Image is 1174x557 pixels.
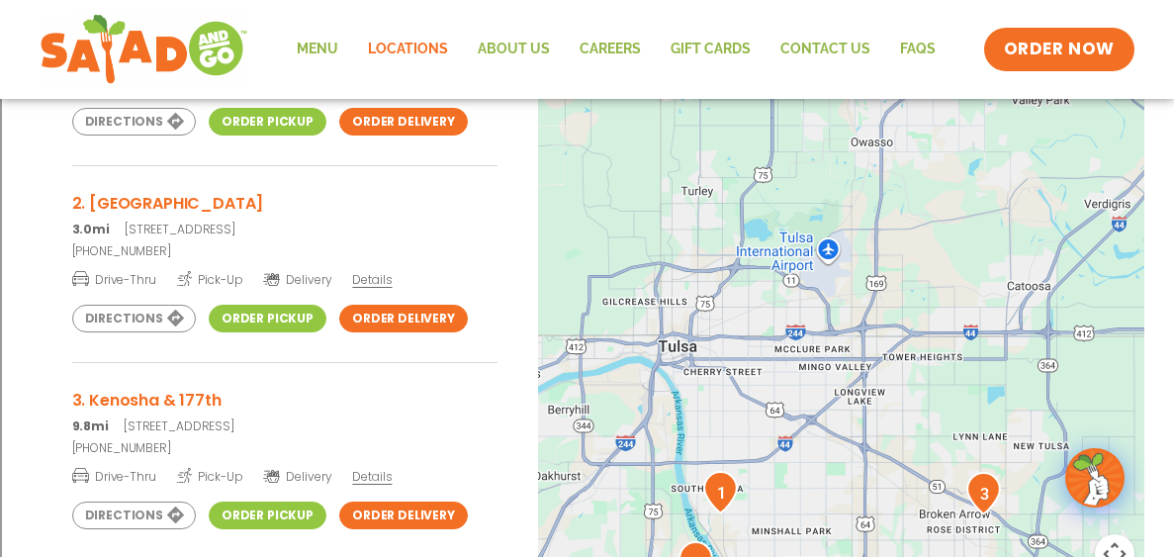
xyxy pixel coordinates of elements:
span: Details [352,271,392,288]
a: About Us [463,27,565,72]
span: Delivery [263,271,331,289]
a: Locations [353,27,463,72]
p: [STREET_ADDRESS] [72,418,497,435]
a: ORDER NOW [984,28,1134,71]
a: Directions [72,305,196,332]
span: Drive-Thru [72,269,156,289]
div: 3 [966,472,1001,514]
strong: 3.0mi [72,221,110,237]
span: Pick-Up [177,269,243,289]
a: Careers [565,27,656,72]
a: 2. [GEOGRAPHIC_DATA] 3.0mi[STREET_ADDRESS] [72,191,497,238]
div: Move To ... [8,44,1166,61]
div: Sort New > Old [8,26,1166,44]
a: Order Delivery [339,305,468,332]
a: 3. Kenosha & 177th 9.8mi[STREET_ADDRESS] [72,388,497,435]
a: [PHONE_NUMBER] [72,439,497,457]
a: FAQs [885,27,950,72]
strong: 9.8mi [72,418,109,434]
span: Drive-Thru [72,466,156,486]
nav: Menu [282,27,950,72]
a: [PHONE_NUMBER] [72,242,497,260]
span: Details [352,468,392,485]
div: Rename [8,115,1166,133]
a: Drive-Thru Pick-Up Delivery Details [72,264,497,289]
div: Sign out [8,97,1166,115]
img: new-SAG-logo-768×292 [40,10,248,89]
a: Order Delivery [339,108,468,136]
div: Delete [8,61,1166,79]
h3: 2. [GEOGRAPHIC_DATA] [72,191,497,216]
span: ORDER NOW [1004,38,1115,61]
a: Order Pickup [209,108,326,136]
span: Pick-Up [177,466,243,486]
div: Options [8,79,1166,97]
a: Menu [282,27,353,72]
a: Contact Us [766,27,885,72]
a: Order Pickup [209,305,326,332]
p: [STREET_ADDRESS] [72,221,497,238]
div: Sort A > Z [8,8,1166,26]
a: Order Delivery [339,502,468,529]
a: Directions [72,502,196,529]
span: Delivery [263,468,331,486]
a: Order Pickup [209,502,326,529]
a: GIFT CARDS [656,27,766,72]
a: Drive-Thru Pick-Up Delivery Details [72,461,497,486]
img: wpChatIcon [1067,450,1123,506]
div: Move To ... [8,133,1166,150]
h3: 3. Kenosha & 177th [72,388,497,413]
div: 1 [703,471,738,513]
a: Directions [72,108,196,136]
